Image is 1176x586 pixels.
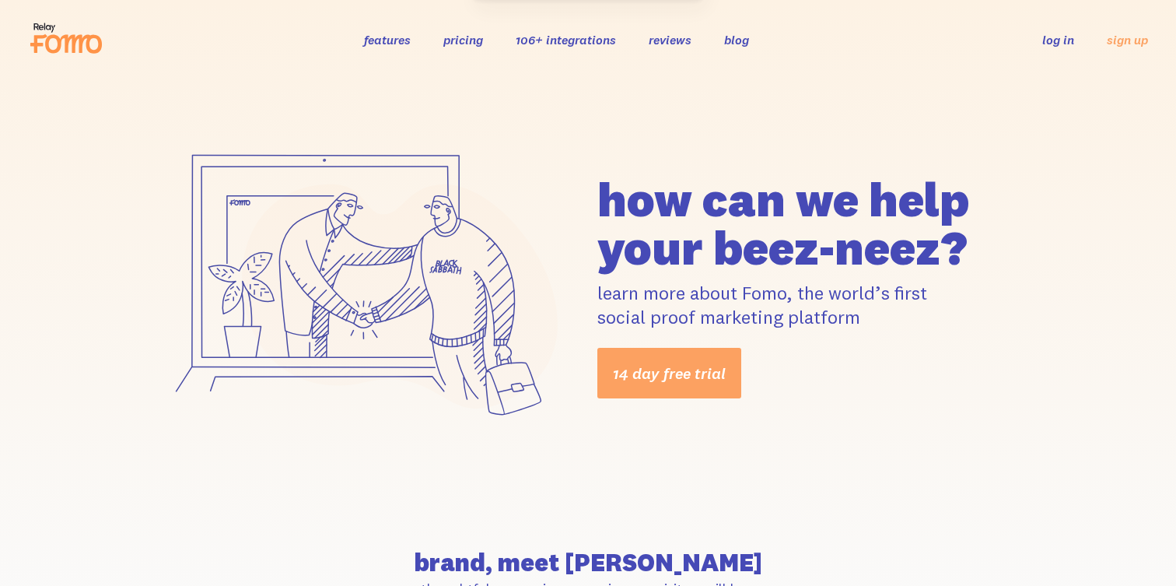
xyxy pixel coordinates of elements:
[597,348,741,398] a: 14 day free trial
[154,550,1022,575] h2: brand, meet [PERSON_NAME]
[1107,32,1148,48] a: sign up
[649,32,691,47] a: reviews
[597,281,1022,329] p: learn more about Fomo, the world’s first social proof marketing platform
[364,32,411,47] a: features
[1042,32,1074,47] a: log in
[516,32,616,47] a: 106+ integrations
[443,32,483,47] a: pricing
[597,175,1022,272] h1: how can we help your beez-neez?
[724,32,749,47] a: blog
